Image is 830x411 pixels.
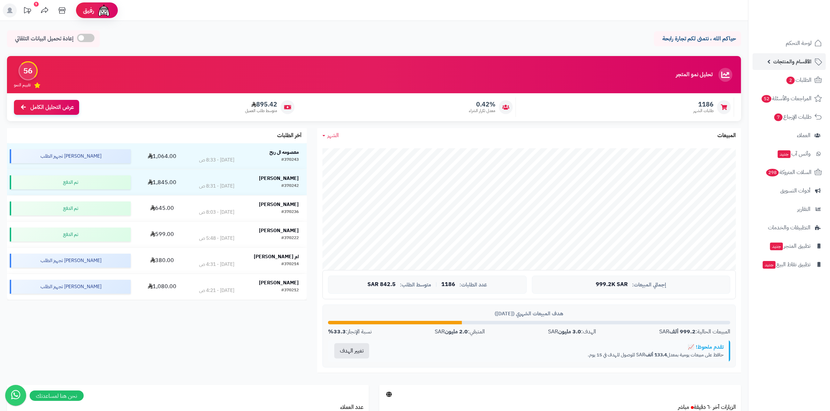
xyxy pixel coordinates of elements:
span: 842.5 SAR [367,282,396,288]
span: الأقسام والمنتجات [773,57,812,66]
strong: ام [PERSON_NAME] [254,253,299,260]
span: العملاء [797,131,810,140]
div: المبيعات الحالية: SAR [659,328,730,336]
strong: 133.4 ألف [645,351,667,358]
a: التقارير [753,201,826,218]
span: رفيق [83,6,94,15]
a: تطبيق نقاط البيعجديد [753,256,826,273]
a: السلات المتروكة298 [753,164,826,181]
strong: 999.2 ألف [669,327,695,336]
div: #370242 [281,183,299,190]
span: 1186 [441,282,455,288]
span: 0.42% [469,101,495,108]
span: 7 [774,113,783,121]
div: #370214 [281,261,299,268]
div: تم الدفع [10,175,131,189]
div: [DATE] - 5:48 ص [199,235,234,242]
strong: 33.3% [328,327,346,336]
h3: تحليل نمو المتجر [676,72,713,78]
img: ai-face.png [97,3,111,17]
a: تحديثات المنصة [18,3,36,19]
span: 2 [786,77,795,85]
strong: [PERSON_NAME] [259,227,299,234]
strong: [PERSON_NAME] [259,201,299,208]
span: 52 [762,95,772,103]
div: [DATE] - 4:31 ص [199,261,234,268]
span: متوسط الطلب: [400,282,431,288]
div: تقدم ملحوظ! 📈 [381,343,724,351]
span: عدد الطلبات: [459,282,487,288]
span: طلبات الشهر [693,108,714,114]
div: [DATE] - 4:21 ص [199,287,234,294]
span: التطبيقات والخدمات [768,223,810,232]
strong: 3.0 مليون [558,327,581,336]
span: وآتس آب [777,149,810,159]
a: الطلبات2 [753,72,826,88]
div: الهدف: SAR [548,328,596,336]
div: نسبة الإنجاز: [328,328,372,336]
a: التطبيقات والخدمات [753,219,826,236]
div: #370212 [281,287,299,294]
span: الطلبات [786,75,812,85]
span: لوحة التحكم [786,38,812,48]
div: هدف المبيعات الشهري ([DATE]) [328,310,730,317]
span: طلبات الإرجاع [774,112,812,122]
strong: [PERSON_NAME] [259,279,299,286]
span: الشهر [327,131,339,140]
a: عرض التحليل الكامل [14,100,79,115]
button: تغيير الهدف [334,343,369,358]
div: 9 [34,2,39,7]
span: تقييم النمو [14,82,31,88]
span: 298 [766,169,779,177]
strong: معصومه ال ربح [269,149,299,156]
img: logo-2.png [783,16,823,31]
span: جديد [778,150,791,158]
span: تطبيق المتجر [769,241,810,251]
strong: [PERSON_NAME] [259,175,299,182]
td: 599.00 [134,222,191,247]
td: 645.00 [134,196,191,221]
a: طلبات الإرجاع7 [753,109,826,125]
div: المتبقي: SAR [435,328,485,336]
h3: آخر الطلبات [277,133,302,139]
div: [DATE] - 8:31 ص [199,183,234,190]
div: [DATE] - 8:03 ص [199,209,234,216]
strong: 2.0 مليون [445,327,468,336]
div: [PERSON_NAME] تجهيز الطلب [10,280,131,294]
span: 999.2K SAR [596,282,628,288]
span: متوسط طلب العميل [245,108,277,114]
div: [PERSON_NAME] تجهيز الطلب [10,254,131,268]
span: عرض التحليل الكامل [30,103,74,111]
span: 895.42 [245,101,277,108]
span: تطبيق نقاط البيع [762,260,810,269]
div: #370243 [281,157,299,164]
div: #370222 [281,235,299,242]
div: تم الدفع [10,228,131,242]
span: 1186 [693,101,714,108]
a: وآتس آبجديد [753,145,826,162]
p: حافظ على مبيعات يومية بمعدل SAR للوصول للهدف في 15 يوم. [381,351,724,358]
td: 1,064.00 [134,143,191,169]
span: المراجعات والأسئلة [761,94,812,103]
div: #370236 [281,209,299,216]
span: السلات المتروكة [766,167,812,177]
a: الشهر [322,132,339,140]
div: [DATE] - 8:33 ص [199,157,234,164]
a: أدوات التسويق [753,182,826,199]
a: تطبيق المتجرجديد [753,238,826,254]
span: إعادة تحميل البيانات التلقائي [15,35,74,43]
span: جديد [763,261,776,269]
span: جديد [770,243,783,250]
a: العملاء [753,127,826,144]
span: | [435,282,437,287]
a: لوحة التحكم [753,35,826,52]
h3: المبيعات [717,133,736,139]
span: معدل تكرار الشراء [469,108,495,114]
a: المراجعات والأسئلة52 [753,90,826,107]
td: 380.00 [134,248,191,274]
td: 1,080.00 [134,274,191,300]
span: التقارير [797,204,810,214]
div: تم الدفع [10,201,131,215]
span: إجمالي المبيعات: [632,282,666,288]
td: 1,845.00 [134,169,191,195]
